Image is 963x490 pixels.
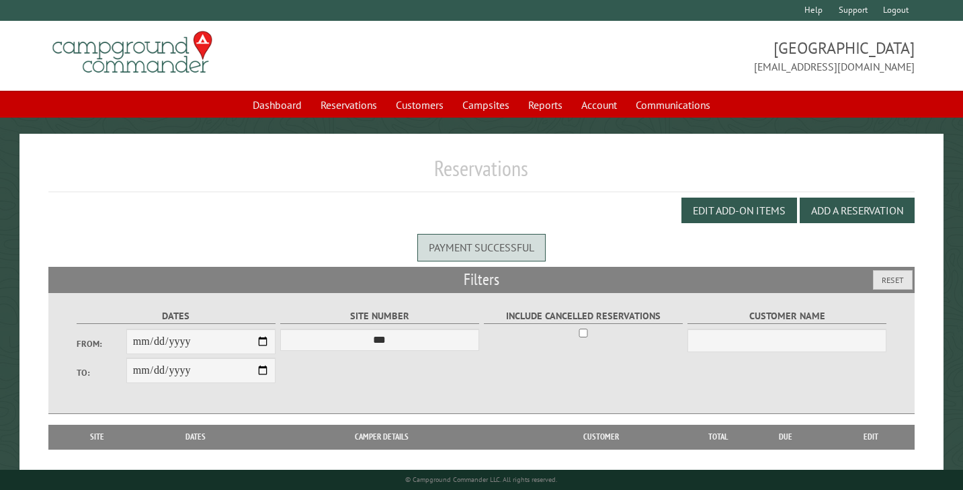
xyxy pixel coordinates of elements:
label: From: [77,337,126,350]
small: © Campground Commander LLC. All rights reserved. [405,475,557,484]
th: Camper Details [251,425,511,449]
th: Edit [827,425,915,449]
label: Include Cancelled Reservations [484,309,683,324]
th: Due [745,425,827,449]
a: Reports [520,92,571,118]
a: Customers [388,92,452,118]
button: Reset [873,270,913,290]
button: Add a Reservation [800,198,915,223]
a: Communications [628,92,718,118]
th: Total [691,425,745,449]
th: Customer [511,425,692,449]
a: Dashboard [245,92,310,118]
label: Site Number [280,309,480,324]
button: Edit Add-on Items [681,198,797,223]
div: Payment successful [417,234,546,261]
label: Customer Name [687,309,887,324]
th: Dates [140,425,251,449]
a: Account [573,92,625,118]
span: [GEOGRAPHIC_DATA] [EMAIL_ADDRESS][DOMAIN_NAME] [482,37,915,75]
a: Campsites [454,92,517,118]
h2: Filters [48,267,915,292]
label: Dates [77,309,276,324]
th: Site [55,425,140,449]
a: Reservations [312,92,385,118]
label: To: [77,366,126,379]
img: Campground Commander [48,26,216,79]
h1: Reservations [48,155,915,192]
